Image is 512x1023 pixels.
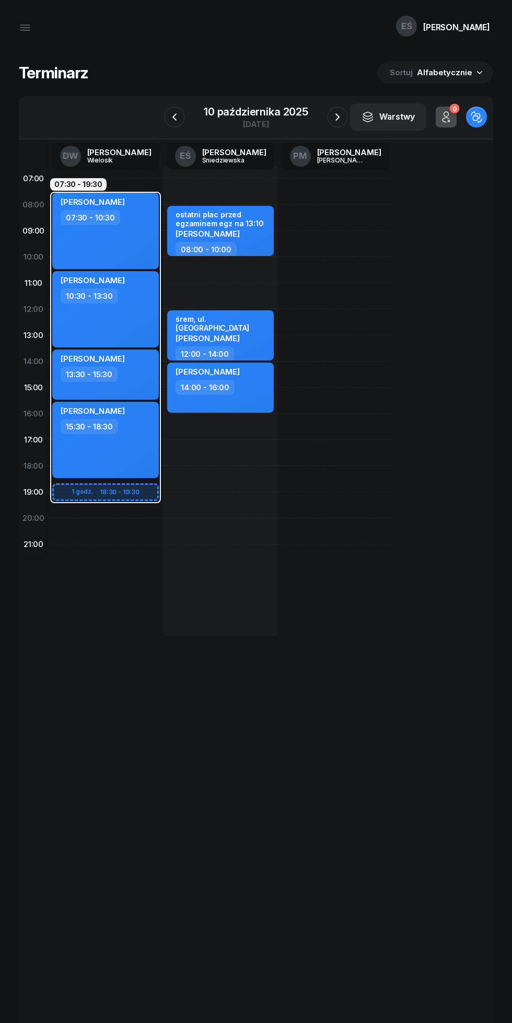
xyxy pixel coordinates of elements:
a: PM[PERSON_NAME][PERSON_NAME] [282,143,390,170]
div: 21:00 [19,531,48,557]
div: 08:00 - 10:00 [176,242,237,257]
div: 13:30 - 15:30 [61,367,118,382]
div: 19:00 [19,479,48,505]
h1: Terminarz [19,63,88,82]
div: Śniedziewska [202,157,252,164]
div: 13:00 [19,322,48,348]
div: 16:00 [19,401,48,427]
div: 09:00 [19,218,48,244]
div: Warstwy [362,110,415,124]
div: 10:00 [19,244,48,270]
div: [PERSON_NAME] [202,148,266,156]
div: 17:00 [19,427,48,453]
div: 11:00 [19,270,48,296]
span: EŚ [180,152,191,160]
div: 0 [449,104,459,114]
span: [PERSON_NAME] [61,197,125,207]
div: 10 października 2025 [204,107,308,117]
div: 07:00 [19,166,48,192]
a: EŚ[PERSON_NAME]Śniedziewska [167,143,275,170]
button: Warstwy [350,103,426,131]
div: 15:30 - 18:30 [61,419,118,434]
div: śrem, ul. [GEOGRAPHIC_DATA] [176,315,267,332]
span: [PERSON_NAME] [176,333,240,343]
div: [PERSON_NAME] [87,148,152,156]
span: [PERSON_NAME] [61,275,125,285]
span: EŚ [401,22,412,31]
span: Sortuj [390,66,415,79]
div: [PERSON_NAME] [423,23,490,31]
span: Alfabetycznie [417,67,472,77]
div: 12:00 [19,296,48,322]
span: [PERSON_NAME] [61,354,125,364]
div: 14:00 [19,348,48,375]
span: [PERSON_NAME] [176,229,240,239]
div: [DATE] [204,120,308,128]
a: DW[PERSON_NAME]Wielosik [52,143,160,170]
div: Wielosik [87,157,137,164]
span: PM [293,152,307,160]
div: 08:00 [19,192,48,218]
div: [PERSON_NAME] [317,148,381,156]
span: [PERSON_NAME] [61,406,125,416]
div: 12:00 - 14:00 [176,346,234,362]
div: 10:30 - 13:30 [61,288,118,304]
div: 18:00 [19,453,48,479]
button: Sortuj Alfabetycznie [377,62,493,84]
div: 14:00 - 16:00 [176,380,235,395]
div: 20:00 [19,505,48,531]
button: 0 [436,107,457,127]
div: 07:30 - 10:30 [61,210,120,225]
div: [PERSON_NAME] [317,157,367,164]
span: [PERSON_NAME] [176,367,240,377]
div: 15:00 [19,375,48,401]
span: DW [63,152,78,160]
div: ostatni plac przed egzaminem egz na 13:10 [176,210,267,228]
